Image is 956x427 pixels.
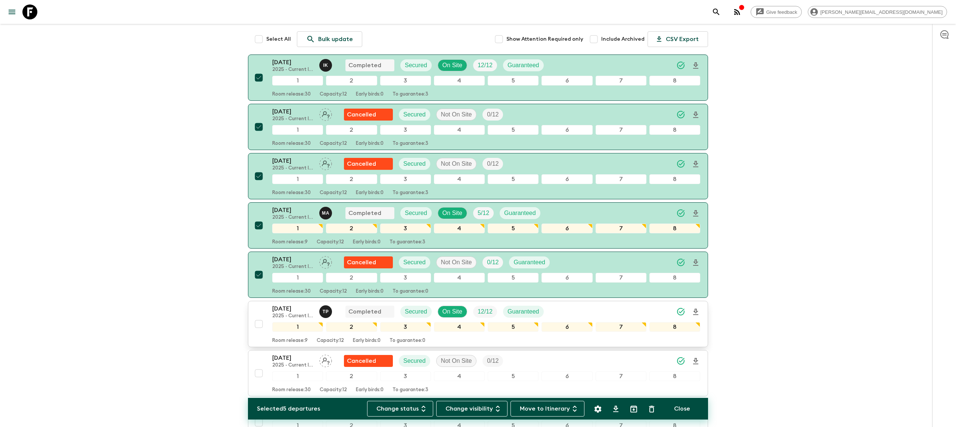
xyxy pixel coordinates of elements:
div: 3 [380,76,431,85]
p: Capacity: 12 [320,387,347,393]
div: 8 [649,125,700,135]
p: On Site [443,61,462,70]
p: To guarantee: 3 [389,239,425,245]
svg: Synced Successfully [676,110,685,119]
span: [PERSON_NAME][EMAIL_ADDRESS][DOMAIN_NAME] [816,9,947,15]
div: 4 [434,273,485,283]
div: 8 [649,174,700,184]
button: CSV Export [648,31,708,47]
div: 5 [488,76,538,85]
button: [DATE]2025 - Current ItineraryAssign pack leaderFlash Pack cancellationSecuredNot On SiteTrip Fil... [248,252,708,298]
div: Flash Pack cancellation [344,355,393,367]
p: Guaranteed [508,61,539,70]
div: 8 [649,273,700,283]
button: Archive (Completed, Cancelled or Unsynced Departures only) [626,402,641,417]
span: Include Archived [601,35,645,43]
div: 8 [649,224,700,233]
div: Flash Pack cancellation [344,158,393,170]
p: Guaranteed [508,307,539,316]
span: Show Attention Required only [506,35,583,43]
p: 0 / 12 [487,159,499,168]
span: Assign pack leader [319,110,332,116]
button: [DATE]2025 - Current ItineraryMargareta Andrea VrkljanCompletedSecuredOn SiteTrip FillGuaranteed1... [248,202,708,249]
div: On Site [438,207,467,219]
div: 2 [326,224,377,233]
p: Early birds: 0 [356,289,384,294]
p: 0 / 12 [487,110,499,119]
p: Secured [403,110,426,119]
div: 2 [326,322,377,332]
span: Assign pack leader [319,357,332,363]
div: 3 [380,322,431,332]
p: Room release: 30 [272,190,311,196]
p: To guarantee: 0 [389,338,425,344]
div: 3 [380,224,431,233]
div: 2 [326,174,377,184]
button: Move to Itinerary [510,401,584,417]
p: Capacity: 12 [320,141,347,147]
p: [DATE] [272,304,313,313]
p: Room release: 30 [272,387,311,393]
button: Change status [367,401,433,417]
div: Trip Fill [482,256,503,268]
p: Early birds: 0 [353,239,381,245]
div: Trip Fill [482,355,503,367]
span: Assign pack leader [319,160,332,166]
button: [DATE]2025 - Current ItineraryAssign pack leaderFlash Pack cancellationSecuredNot On SiteTrip Fil... [248,350,708,396]
span: Assign pack leader [319,258,332,264]
p: Secured [403,159,426,168]
p: 2025 - Current Itinerary [272,313,313,319]
div: 5 [488,125,538,135]
button: [DATE]2025 - Current ItineraryTomislav PetrovićCompletedSecuredOn SiteTrip FillGuaranteed12345678... [248,301,708,347]
div: Not On Site [436,256,477,268]
p: 2025 - Current Itinerary [272,362,313,368]
p: Capacity: 12 [317,239,344,245]
p: Early birds: 0 [356,190,384,196]
div: 2 [326,76,377,85]
div: Trip Fill [482,109,503,121]
p: [DATE] [272,156,313,165]
p: Room release: 30 [272,289,311,294]
div: [PERSON_NAME][EMAIL_ADDRESS][DOMAIN_NAME] [808,6,947,18]
div: 4 [434,322,485,332]
svg: Synced Successfully [676,209,685,218]
p: 2025 - Current Itinerary [272,116,313,122]
div: 1 [272,125,323,135]
div: 7 [596,273,646,283]
p: Completed [348,307,381,316]
div: 4 [434,224,485,233]
svg: Download Onboarding [691,61,700,70]
div: Not On Site [436,109,477,121]
p: Secured [403,258,426,267]
a: Give feedback [751,6,802,18]
p: Room release: 9 [272,239,308,245]
div: 2 [326,125,377,135]
div: 7 [596,174,646,184]
p: To guarantee: 3 [392,387,428,393]
div: 5 [488,224,538,233]
div: 1 [272,224,323,233]
div: 4 [434,125,485,135]
div: 6 [541,224,592,233]
p: Not On Site [441,356,472,365]
svg: Download Onboarding [691,357,700,366]
div: 4 [434,76,485,85]
div: 5 [488,273,538,283]
button: menu [4,4,19,19]
div: On Site [438,59,467,71]
div: On Site [438,306,467,318]
div: 1 [272,371,323,381]
p: 0 / 12 [487,258,499,267]
div: 3 [380,174,431,184]
p: Guaranteed [513,258,545,267]
svg: Download Onboarding [691,160,700,169]
p: [DATE] [272,107,313,116]
p: [DATE] [272,58,313,67]
span: Margareta Andrea Vrkljan [319,209,333,215]
p: Secured [405,61,427,70]
button: [DATE]2025 - Current ItineraryIvor KajfežCompletedSecuredOn SiteTrip FillGuaranteed12345678Room r... [248,54,708,101]
button: Settings [590,402,605,417]
div: 8 [649,322,700,332]
svg: Synced Successfully [676,61,685,70]
a: Bulk update [297,31,362,47]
